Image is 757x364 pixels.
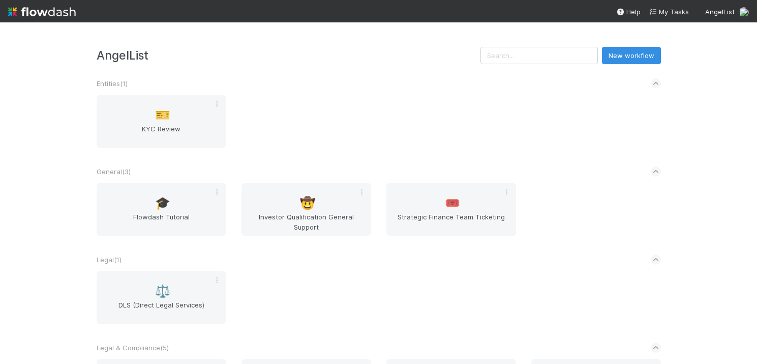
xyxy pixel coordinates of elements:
[649,8,689,16] span: My Tasks
[705,8,735,16] span: AngelList
[386,183,516,236] a: 🎟️Strategic Finance Team Ticketing
[155,108,170,122] span: 🎫
[97,271,226,324] a: ⚖️DLS (Direct Legal Services)
[97,48,480,62] h3: AngelList
[155,285,170,298] span: ⚖️
[300,197,315,210] span: 🤠
[8,3,76,20] img: logo-inverted-e16ddd16eac7371096b0.svg
[97,344,169,352] span: Legal & Compliance ( 5 )
[101,124,222,144] span: KYC Review
[101,212,222,232] span: Flowdash Tutorial
[602,47,661,64] button: New workflow
[390,212,512,232] span: Strategic Finance Team Ticketing
[241,183,371,236] a: 🤠Investor Qualification General Support
[616,7,641,17] div: Help
[246,212,367,232] span: Investor Qualification General Support
[97,79,128,88] span: Entities ( 1 )
[97,256,122,264] span: Legal ( 1 )
[101,300,222,320] span: DLS (Direct Legal Services)
[155,197,170,210] span: 🎓
[97,167,131,176] span: General ( 3 )
[445,197,460,210] span: 🎟️
[649,7,689,17] a: My Tasks
[97,95,226,148] a: 🎫KYC Review
[97,183,226,236] a: 🎓Flowdash Tutorial
[480,47,598,64] input: Search...
[739,7,749,17] img: avatar_cd087ddc-540b-4a45-9726-71183506ed6a.png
